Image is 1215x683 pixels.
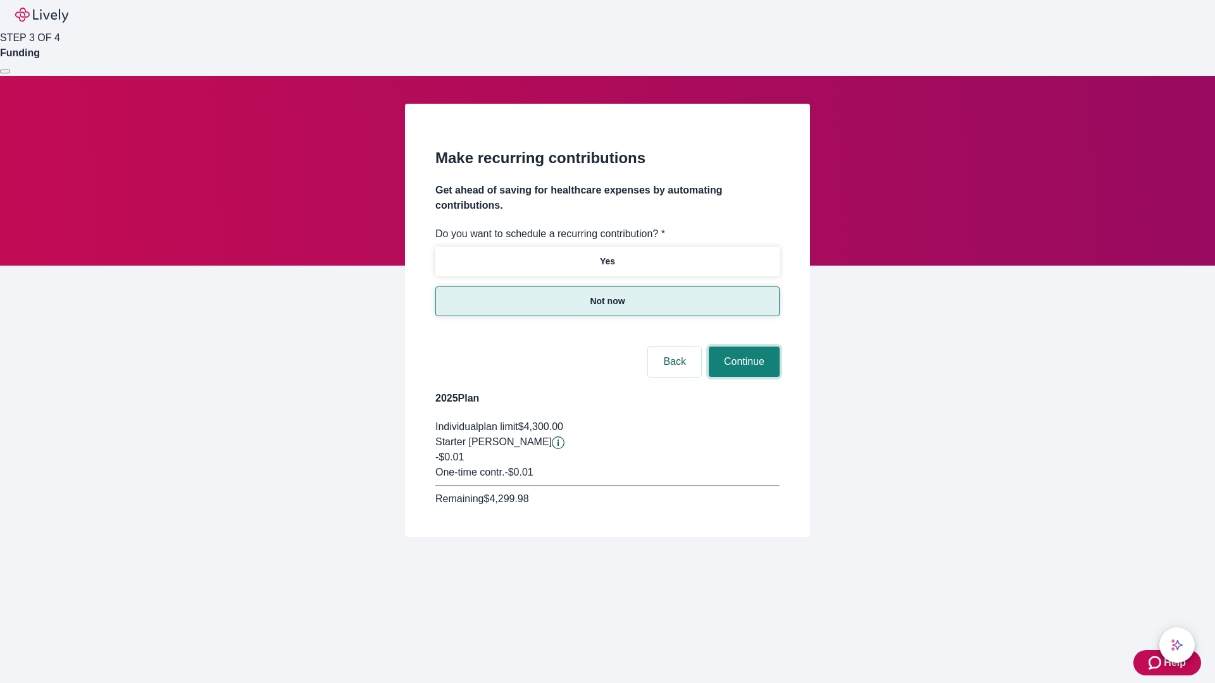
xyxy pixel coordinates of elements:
svg: Lively AI Assistant [1171,639,1183,651]
svg: Starter penny details [552,436,564,449]
p: Not now [590,295,625,308]
span: Remaining [435,493,483,504]
button: Not now [435,286,780,316]
span: Help [1164,655,1186,670]
button: Back [648,347,701,377]
h2: Make recurring contributions [435,147,780,169]
label: Do you want to schedule a recurring contribution? * [435,226,665,242]
button: chat [1159,627,1195,663]
p: Yes [600,255,615,268]
span: Individual plan limit [435,421,518,432]
span: -$0.01 [435,452,464,462]
h4: 2025 Plan [435,391,780,406]
button: Continue [709,347,780,377]
span: $4,300.00 [518,421,563,432]
h4: Get ahead of saving for healthcare expenses by automating contributions. [435,183,780,213]
button: Lively will contribute $0.01 to establish your account [552,436,564,449]
span: One-time contr. [435,467,504,477]
button: Zendesk support iconHelp [1133,650,1201,675]
svg: Zendesk support icon [1149,655,1164,670]
span: $4,299.98 [483,493,528,504]
span: Starter [PERSON_NAME] [435,436,552,447]
img: Lively [15,8,68,23]
span: - $0.01 [504,467,533,477]
button: Yes [435,247,780,276]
